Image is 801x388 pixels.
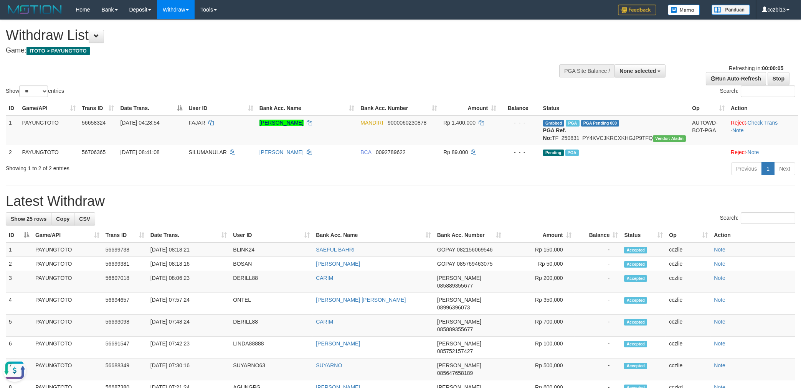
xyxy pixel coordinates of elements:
td: PAYUNGTOTO [32,293,102,315]
span: Accepted [624,261,647,268]
span: GOPAY [437,247,455,253]
td: Rp 500,000 [504,358,575,380]
td: · · [728,115,798,145]
td: 2 [6,257,32,271]
td: BLINK24 [230,242,313,257]
img: Button%20Memo.svg [668,5,700,15]
button: None selected [614,64,666,77]
td: [DATE] 07:57:24 [147,293,230,315]
td: [DATE] 07:42:23 [147,337,230,358]
span: [DATE] 04:28:54 [120,120,159,126]
th: ID [6,101,19,115]
span: 56658324 [82,120,106,126]
th: Op: activate to sort column ascending [689,101,728,115]
span: Copy 0092789622 to clipboard [376,149,406,155]
h1: Withdraw List [6,28,526,43]
td: [DATE] 07:30:16 [147,358,230,380]
td: 5 [6,315,32,337]
td: - [575,293,621,315]
a: Note [714,261,725,267]
span: Accepted [624,341,647,347]
td: SUYARNO63 [230,358,313,380]
td: - [575,315,621,337]
td: 4 [6,293,32,315]
td: cczlie [666,358,711,380]
td: cczlie [666,293,711,315]
a: SAEFUL BAHRI [316,247,355,253]
td: AUTOWD-BOT-PGA [689,115,728,145]
span: ITOTO > PAYUNGTOTO [26,47,90,55]
a: Next [774,162,795,175]
div: Showing 1 to 2 of 2 entries [6,161,328,172]
th: Balance [499,101,540,115]
span: [DATE] 08:41:08 [120,149,159,155]
input: Search: [741,212,795,224]
a: Previous [731,162,762,175]
td: 56693098 [102,315,147,337]
th: Trans ID: activate to sort column ascending [79,101,117,115]
td: - [575,358,621,380]
a: [PERSON_NAME] [316,340,360,347]
a: Run Auto-Refresh [706,72,766,85]
td: - [575,242,621,257]
span: Accepted [624,247,647,253]
td: Rp 350,000 [504,293,575,315]
img: Feedback.jpg [618,5,656,15]
th: Status [540,101,689,115]
input: Search: [741,85,795,97]
td: Rp 100,000 [504,337,575,358]
span: Grabbed [543,120,565,127]
th: Op: activate to sort column ascending [666,228,711,242]
th: User ID: activate to sort column ascending [230,228,313,242]
td: · [728,145,798,159]
span: Accepted [624,363,647,369]
th: Trans ID: activate to sort column ascending [102,228,147,242]
td: 56699738 [102,242,147,257]
span: Copy 085769463075 to clipboard [457,261,492,267]
span: Copy 085752157427 to clipboard [437,348,473,354]
span: Refreshing in: [729,65,783,71]
span: CSV [79,216,90,222]
a: CSV [74,212,95,225]
a: SUYARNO [316,362,342,368]
h4: Game: [6,47,526,54]
span: Marked by cczlie [566,120,579,127]
span: Accepted [624,275,647,282]
td: - [575,337,621,358]
td: cczlie [666,271,711,293]
th: Bank Acc. Number: activate to sort column ascending [434,228,504,242]
span: Rp 1.400.000 [443,120,476,126]
th: Status: activate to sort column ascending [621,228,666,242]
td: LINDA88888 [230,337,313,358]
th: Bank Acc. Name: activate to sort column ascending [313,228,434,242]
div: PGA Site Balance / [559,64,614,77]
span: Copy 08996396073 to clipboard [437,304,470,311]
td: cczlie [666,315,711,337]
div: - - - [502,119,537,127]
span: [PERSON_NAME] [437,340,481,347]
td: PAYUNGTOTO [32,257,102,271]
td: PAYUNGTOTO [19,115,79,145]
span: Marked by cczlie [565,150,579,156]
td: [DATE] 07:48:24 [147,315,230,337]
a: Note [732,127,744,133]
td: PAYUNGTOTO [32,358,102,380]
a: [PERSON_NAME] [316,261,360,267]
span: [PERSON_NAME] [437,275,481,281]
td: Rp 50,000 [504,257,575,271]
td: 1 [6,115,19,145]
td: PAYUNGTOTO [32,242,102,257]
a: [PERSON_NAME] [PERSON_NAME] [316,297,406,303]
td: 56688349 [102,358,147,380]
span: FAJAR [188,120,205,126]
a: Note [748,149,759,155]
a: Note [714,340,725,347]
a: Show 25 rows [6,212,51,225]
td: TF_250831_PY4KVCJKRCXKHGJP9TFQ [540,115,689,145]
th: Date Trans.: activate to sort column descending [117,101,185,115]
span: [PERSON_NAME] [437,362,481,368]
a: Note [714,275,725,281]
td: 56691547 [102,337,147,358]
span: Copy [56,216,69,222]
td: Rp 150,000 [504,242,575,257]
